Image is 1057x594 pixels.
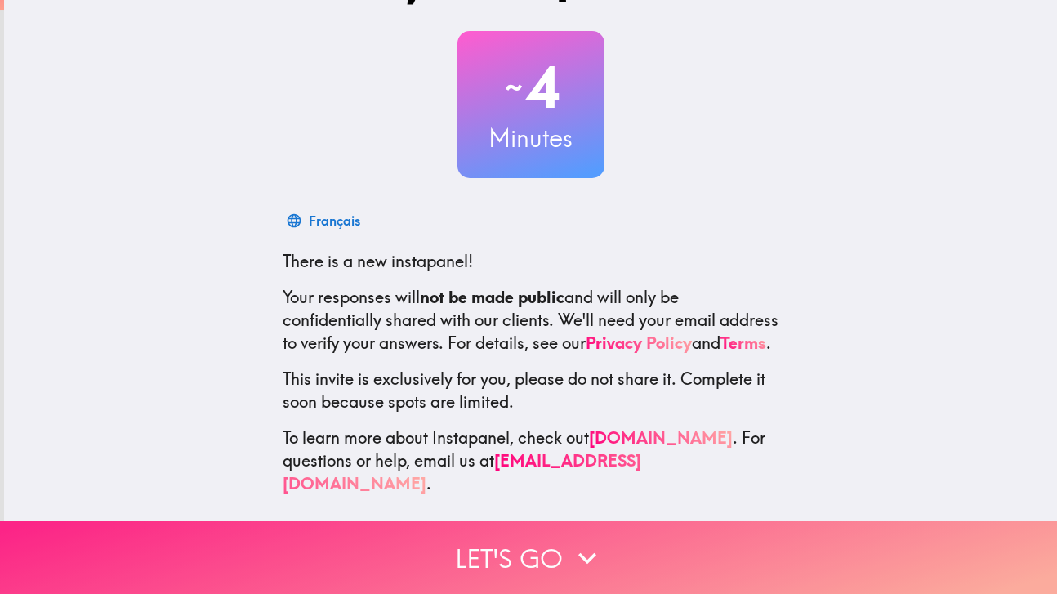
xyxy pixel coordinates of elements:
[283,204,367,237] button: Français
[420,287,564,307] b: not be made public
[457,121,604,155] h3: Minutes
[283,368,779,413] p: This invite is exclusively for you, please do not share it. Complete it soon because spots are li...
[720,333,766,353] a: Terms
[309,209,360,232] div: Français
[589,427,733,448] a: [DOMAIN_NAME]
[586,333,692,353] a: Privacy Policy
[283,286,779,355] p: Your responses will and will only be confidentially shared with our clients. We'll need your emai...
[283,450,641,494] a: [EMAIL_ADDRESS][DOMAIN_NAME]
[283,251,473,271] span: There is a new instapanel!
[283,427,779,495] p: To learn more about Instapanel, check out . For questions or help, email us at .
[457,54,604,121] h2: 4
[502,63,525,112] span: ~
